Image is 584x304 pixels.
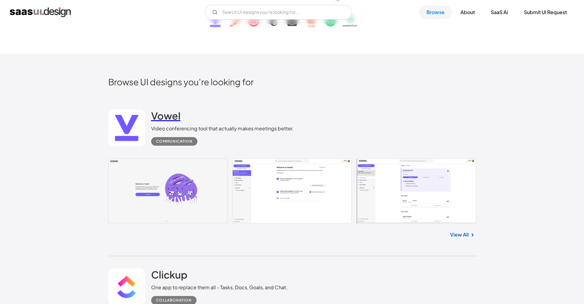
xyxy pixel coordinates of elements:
[419,6,452,19] a: Browse
[156,297,192,304] div: Collaboration
[151,110,181,122] h2: Vowel
[108,76,476,87] h2: Browse UI designs you’re looking for
[156,138,193,145] div: Communication
[205,5,352,20] input: Search UI designs you're looking for...
[151,284,288,291] div: One app to replace them all - Tasks, Docs, Goals, and Chat.
[517,6,574,19] a: Submit UI Request
[453,6,482,19] a: About
[151,268,187,284] a: Clickup
[483,6,515,19] a: SaaS Ai
[151,268,187,281] h2: Clickup
[205,5,352,20] form: Email Form
[151,125,294,132] div: Video conferencing tool that actually makes meetings better.
[10,7,71,17] a: home
[450,231,469,238] a: View All
[151,110,181,125] a: Vowel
